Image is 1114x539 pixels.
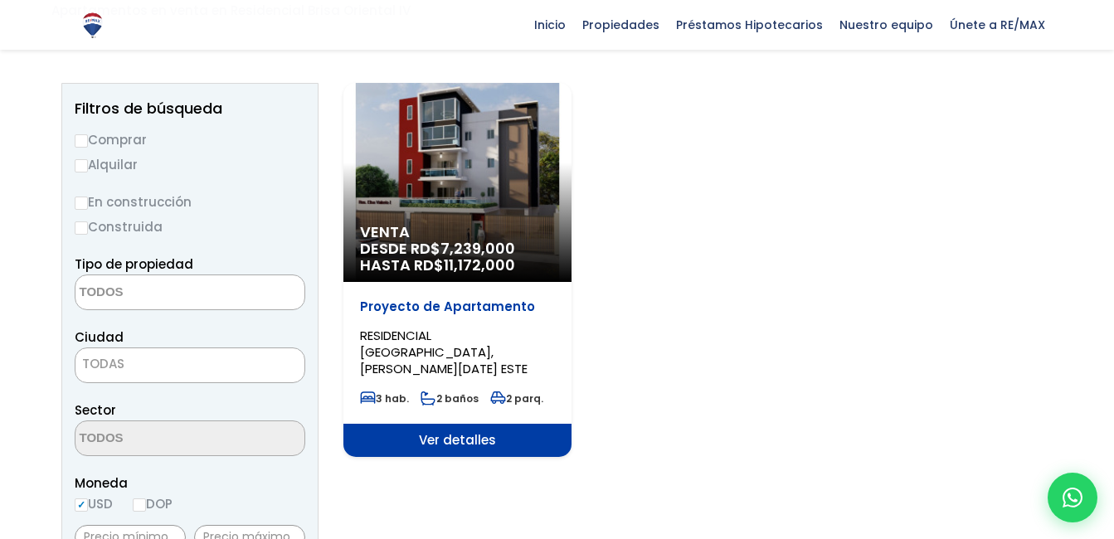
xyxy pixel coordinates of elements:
[75,473,305,493] span: Moneda
[133,498,146,512] input: DOP
[75,192,305,212] label: En construcción
[75,493,113,514] label: USD
[360,240,555,274] span: DESDE RD$
[941,12,1053,37] span: Únete a RE/MAX
[133,493,173,514] label: DOP
[75,100,305,117] h2: Filtros de búsqueda
[526,12,574,37] span: Inicio
[75,498,88,512] input: USD
[360,391,409,405] span: 3 hab.
[75,255,193,273] span: Tipo de propiedad
[75,352,304,376] span: TODAS
[831,12,941,37] span: Nuestro equipo
[421,391,479,405] span: 2 baños
[343,424,572,457] span: Ver detalles
[75,154,305,175] label: Alquilar
[75,275,236,311] textarea: Search
[75,134,88,148] input: Comprar
[360,224,555,240] span: Venta
[75,401,116,419] span: Sector
[75,221,88,235] input: Construida
[490,391,543,405] span: 2 parq.
[444,255,515,275] span: 11,172,000
[75,159,88,172] input: Alquilar
[360,257,555,274] span: HASTA RD$
[668,12,831,37] span: Préstamos Hipotecarios
[360,327,528,377] span: RESIDENCIAL [GEOGRAPHIC_DATA], [PERSON_NAME][DATE] ESTE
[75,197,88,210] input: En construcción
[75,129,305,150] label: Comprar
[360,299,555,315] p: Proyecto de Apartamento
[75,421,236,457] textarea: Search
[75,328,124,346] span: Ciudad
[82,355,124,372] span: TODAS
[343,83,572,457] a: Venta DESDE RD$7,239,000 HASTA RD$11,172,000 Proyecto de Apartamento RESIDENCIAL [GEOGRAPHIC_DATA...
[75,216,305,237] label: Construida
[440,238,515,259] span: 7,239,000
[574,12,668,37] span: Propiedades
[78,11,107,40] img: Logo de REMAX
[75,347,305,383] span: TODAS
